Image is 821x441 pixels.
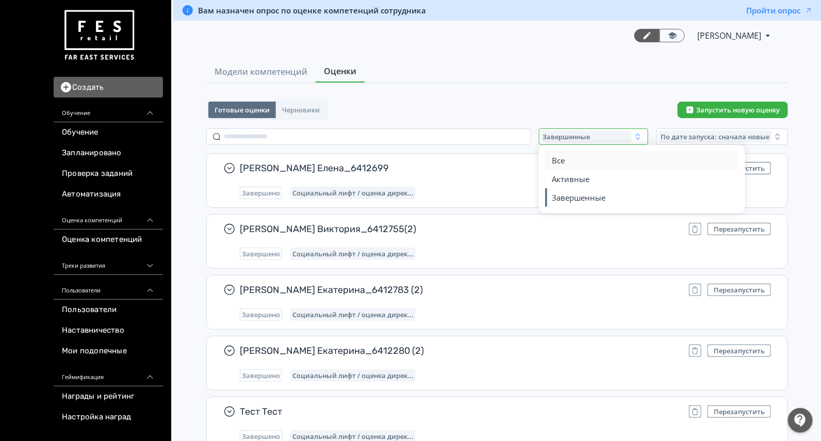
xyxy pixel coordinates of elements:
a: Настройка наград [54,407,163,428]
span: [PERSON_NAME] Виктория_6412755(2) [240,223,681,235]
span: Все [552,155,565,166]
button: Активные [552,170,733,188]
span: Завершено [242,189,280,197]
span: Активные [552,174,590,184]
span: [PERSON_NAME] Елена_6412699 [240,162,681,174]
button: Перезапустить [708,345,771,357]
button: Перезапустить [708,223,771,235]
span: Оценки [324,65,356,77]
button: Запустить новую оценку [678,102,788,118]
div: Геймификация [54,362,163,386]
span: Тест Тест [240,405,681,418]
button: Все [552,151,733,170]
span: Социальный лифт / оценка директора магазина [292,311,414,319]
span: Модели компетенций [215,66,307,78]
span: Светлана Илюхина [697,29,763,42]
button: Пройти опрос [746,5,813,15]
button: Черновики [276,102,326,118]
span: Социальный лифт / оценка директора магазина [292,189,414,197]
button: Готовые оценки [208,102,276,118]
a: Переключиться в режим ученика [660,29,685,42]
button: Перезапустить [708,405,771,418]
a: Обучение [54,122,163,143]
div: Пользователи [54,275,163,300]
div: Обучение [54,97,163,122]
span: По дате запуска: сначала новые [661,133,769,141]
a: Награды и рейтинг [54,386,163,407]
span: Завершенные [543,133,590,141]
a: Автоматизация [54,184,163,205]
span: Вам назначен опрос по оценке компетенций сотрудника [198,5,426,15]
span: [PERSON_NAME] Екатерина_6412783 (2) [240,284,681,296]
span: Завершено [242,371,280,380]
span: Черновики [282,106,320,114]
span: Завершено [242,311,280,319]
a: Пользователи [54,300,163,320]
span: Социальный лифт / оценка директора магазина [292,432,414,440]
a: Проверка заданий [54,164,163,184]
span: Социальный лифт / оценка директора магазина [292,371,414,380]
button: Перезапустить [708,284,771,296]
span: Завершенные [552,192,606,203]
img: https://files.teachbase.ru/system/account/57463/logo/medium-936fc5084dd2c598f50a98b9cbe0469a.png [62,6,136,64]
a: Оценка компетенций [54,230,163,250]
a: Запланировано [54,143,163,164]
a: Мои подопечные [54,341,163,362]
a: Наставничество [54,320,163,341]
button: Завершенные [539,128,648,145]
span: Завершено [242,432,280,440]
span: [PERSON_NAME] Екатерина_6412280 (2) [240,345,681,357]
span: Завершено [242,250,280,258]
button: Создать [54,77,163,97]
button: По дате запуска: сначала новые [656,128,788,145]
div: Оценка компетенций [54,205,163,230]
span: Готовые оценки [215,106,270,114]
button: Завершенные [552,188,733,207]
div: Треки развития [54,250,163,275]
span: Социальный лифт / оценка директора магазина [292,250,414,258]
